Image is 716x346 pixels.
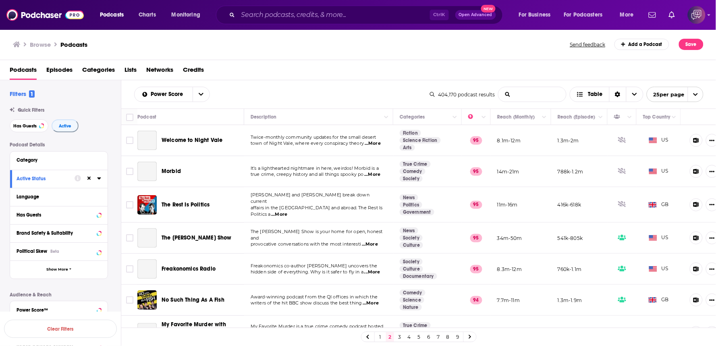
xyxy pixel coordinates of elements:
span: My Favorite Murder with [PERSON_NAME] and [US_STATE][PERSON_NAME] [162,321,232,344]
button: Brand Safety & Suitability [17,228,101,238]
a: Science Fiction [400,137,441,144]
p: 788k-1.2m [558,168,583,175]
div: Category [17,157,96,163]
button: open menu [513,8,561,21]
button: Clear Filters [4,320,117,338]
span: Toggle select row [126,201,133,208]
a: Government [400,209,434,215]
div: Power Score [468,112,479,122]
span: town of Night Vale, where every conspiracy theory [251,140,364,146]
button: open menu [193,87,210,102]
button: Show profile menu [688,6,706,24]
button: Send feedback [568,41,608,48]
p: 1.3m-1.9m [558,297,582,304]
a: Welcome to Night Vale [137,131,157,150]
a: 1 [376,332,384,342]
button: Column Actions [479,113,489,122]
a: Podchaser - Follow, Share and Rate Podcasts [6,7,84,23]
a: 2 [386,332,394,342]
span: Lists [125,63,137,80]
span: The Rest Is Politics [162,201,210,208]
div: Brand Safety & Suitability [17,230,94,236]
a: Society [400,235,423,241]
div: Search podcasts, credits, & more... [224,6,511,24]
a: Show notifications dropdown [645,8,659,22]
a: 4 [405,332,413,342]
span: true crime, creepy history and all things spooky po [251,171,364,177]
button: Active [52,119,79,132]
span: New [481,5,496,13]
a: The Megyn Kelly Show [137,228,157,248]
a: Society [400,175,423,182]
a: 6 [425,332,433,342]
a: Arts [400,144,415,151]
span: Welcome to Night Vale [162,137,223,144]
div: Podcast [137,112,156,122]
a: 7 [434,332,442,342]
button: Column Actions [596,113,606,122]
button: open menu [647,87,704,102]
a: Morbid [137,162,157,181]
a: Documentary [400,273,437,279]
span: GB [649,296,669,304]
span: ...More [364,171,380,178]
img: User Profile [688,6,706,24]
img: The Rest Is Politics [137,195,157,215]
span: US [649,265,669,273]
button: Has Guests [10,119,48,132]
a: Networks [146,63,173,80]
span: Has Guests [13,124,37,128]
a: Episodes [46,63,73,80]
span: ...More [363,300,379,306]
a: 5 [415,332,423,342]
a: Culture [400,242,423,248]
a: Politics [400,202,422,208]
a: Freakonomics Radio [162,265,216,273]
h1: Podcasts [60,41,87,48]
h2: Choose List sort [134,87,210,102]
button: Column Actions [540,113,549,122]
button: open menu [94,8,134,21]
p: 95 [470,201,482,209]
span: 1 [29,90,35,98]
a: Charts [133,8,161,21]
div: Has Guests [17,212,94,218]
a: Add a Podcast [614,39,670,50]
span: Charts [139,9,156,21]
span: [PERSON_NAME] and [PERSON_NAME] break down current [251,192,369,204]
span: Monitoring [172,9,200,21]
a: True Crime [400,161,431,167]
p: 94 [470,296,482,304]
div: 404,170 podcast results [430,92,495,98]
span: Active [59,124,71,128]
span: US [649,234,669,242]
a: True Crime [400,322,431,329]
p: 14m-21m [497,168,519,175]
span: ...More [365,140,381,147]
span: Toggle select row [126,168,133,175]
button: Open AdvancedNew [455,10,496,20]
button: Power Score™ [17,304,101,315]
p: 7.7m-11m [497,297,520,304]
span: affairs in the [GEOGRAPHIC_DATA] and abroad. The Rest Is Politics a [251,205,383,217]
button: Choose View [570,87,643,102]
a: Comedy [400,290,425,296]
button: Save [679,39,704,50]
div: Reach (Monthly) [497,112,535,122]
a: Culture [400,266,423,272]
span: Quick Filters [18,107,44,113]
button: Has Guests [17,210,101,220]
a: Science [400,297,424,303]
span: Toggle select row [126,234,133,242]
a: My Favorite Murder with Karen Kilgariff and Georgia Hardstark [137,323,157,342]
div: Has Guests [614,112,625,122]
button: Active Status [17,173,75,183]
button: Language [17,192,101,202]
p: 34m-50m [497,235,522,242]
a: Categories [82,63,115,80]
span: For Podcasters [564,9,603,21]
span: hidden side of everything. Why is it safer to fly in a [251,269,363,275]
